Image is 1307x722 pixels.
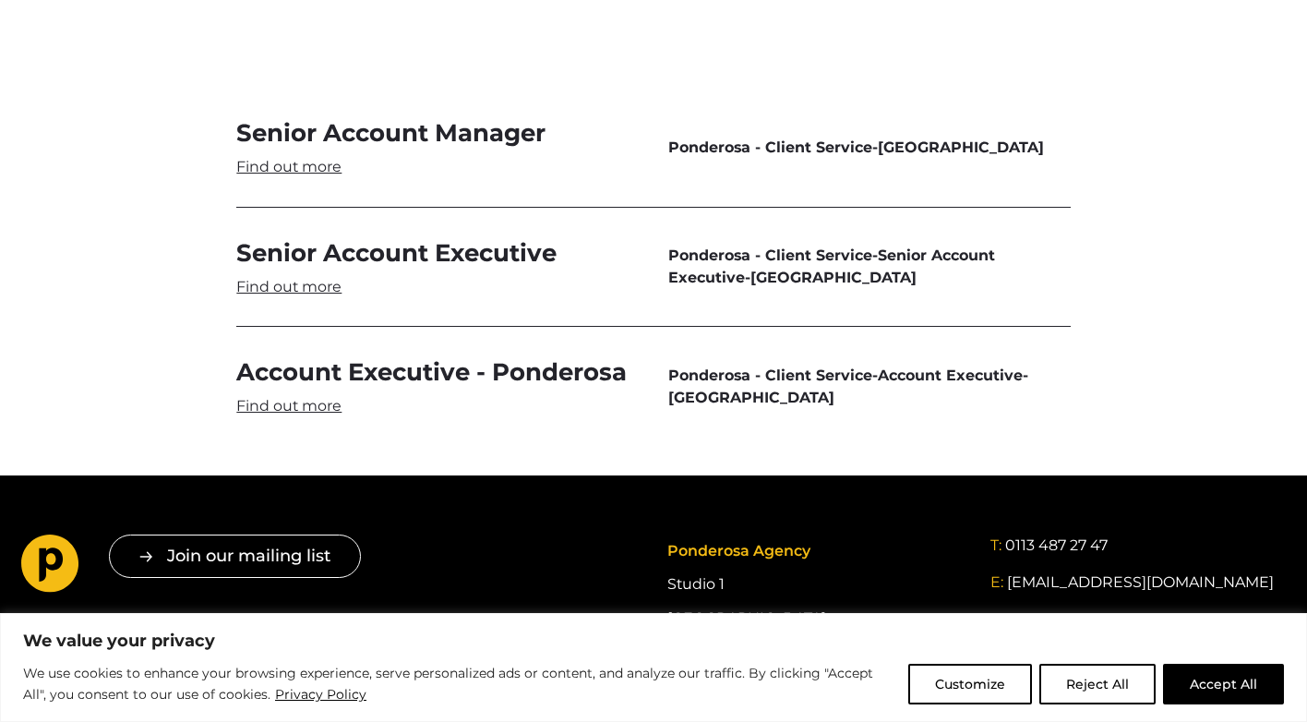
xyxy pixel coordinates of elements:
div: Domain Overview [70,109,165,121]
div: Keywords by Traffic [204,109,311,121]
span: E: [990,573,1003,591]
button: Reject All [1039,664,1156,704]
a: Find us onGoogle Maps [990,608,1164,631]
div: v 4.0.25 [52,30,90,44]
button: Accept All [1163,664,1284,704]
span: Ponderosa Agency [667,542,810,560]
span: Ponderosa - Client Service [668,138,872,156]
p: We value your privacy [23,630,1284,652]
a: [EMAIL_ADDRESS][DOMAIN_NAME] [1007,572,1274,594]
span: Ponderosa - Client Service [668,367,872,384]
a: Go to homepage [21,535,79,599]
div: Domain: [DOMAIN_NAME] [48,48,203,63]
a: Account Executive - Ponderosa [236,356,639,416]
span: Google Maps [1068,610,1164,628]
img: logo_orange.svg [30,30,44,44]
span: Ponderosa - Client Service [668,247,872,264]
a: Senior Account Manager [236,117,639,177]
span: [GEOGRAPHIC_DATA] [878,138,1044,156]
p: We use cookies to enhance your browsing experience, serve personalized ads or content, and analyz... [23,663,894,706]
a: Privacy Policy [274,683,367,705]
span: - - [668,245,1071,289]
a: Senior Account Executive [236,237,639,297]
img: website_grey.svg [30,48,44,63]
span: Account Executive [878,367,1023,384]
span: - [668,137,1071,159]
img: tab_domain_overview_orange.svg [50,107,65,122]
span: [GEOGRAPHIC_DATA] [668,389,834,406]
span: - - [668,365,1071,409]
a: 0113 487 27 47 [1005,535,1108,557]
span: T: [990,536,1001,554]
img: tab_keywords_by_traffic_grey.svg [184,107,198,122]
button: Join our mailing list [109,535,361,578]
button: Customize [908,664,1032,704]
span: [GEOGRAPHIC_DATA] [750,269,917,286]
